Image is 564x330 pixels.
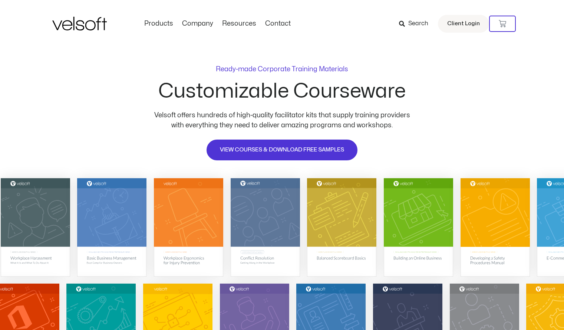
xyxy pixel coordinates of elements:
[447,19,480,29] span: Client Login
[178,20,218,28] a: CompanyMenu Toggle
[140,20,295,28] nav: Menu
[149,110,416,130] p: Velsoft offers hundreds of high-quality facilitator kits that supply training providers with ever...
[52,17,107,30] img: Velsoft Training Materials
[220,146,344,154] span: VIEW COURSES & DOWNLOAD FREE SAMPLES
[399,17,433,30] a: Search
[140,20,178,28] a: ProductsMenu Toggle
[206,139,358,161] a: VIEW COURSES & DOWNLOAD FREE SAMPLES
[438,15,489,33] a: Client Login
[218,20,261,28] a: ResourcesMenu Toggle
[408,19,428,29] span: Search
[158,81,406,101] h2: Customizable Courseware
[261,20,295,28] a: ContactMenu Toggle
[216,66,348,73] p: Ready-made Corporate Training Materials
